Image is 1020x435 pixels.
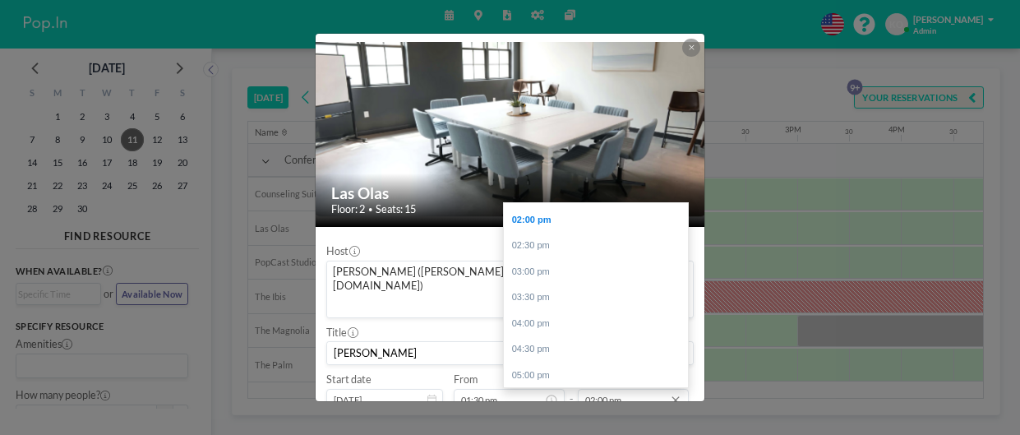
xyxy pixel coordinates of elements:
[376,203,416,216] span: Seats: 15
[504,336,688,363] div: 04:30 pm
[454,373,478,386] label: From
[326,326,358,340] label: Title
[327,261,693,317] div: Search for option
[368,205,372,215] span: •
[504,259,688,285] div: 03:00 pm
[326,373,372,386] label: Start date
[331,183,690,203] h2: Las Olas
[329,297,666,314] input: Search for option
[504,233,688,259] div: 02:30 pm
[330,265,664,294] span: [PERSON_NAME] ([PERSON_NAME][EMAIL_ADDRESS][DOMAIN_NAME])
[504,311,688,337] div: 04:00 pm
[327,342,693,364] input: Kyle's reservation
[316,42,705,218] img: 537.png
[504,285,688,311] div: 03:30 pm
[504,363,688,389] div: 05:00 pm
[326,245,359,258] label: Host
[331,203,365,216] span: Floor: 2
[504,207,688,234] div: 02:00 pm
[570,377,573,406] span: -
